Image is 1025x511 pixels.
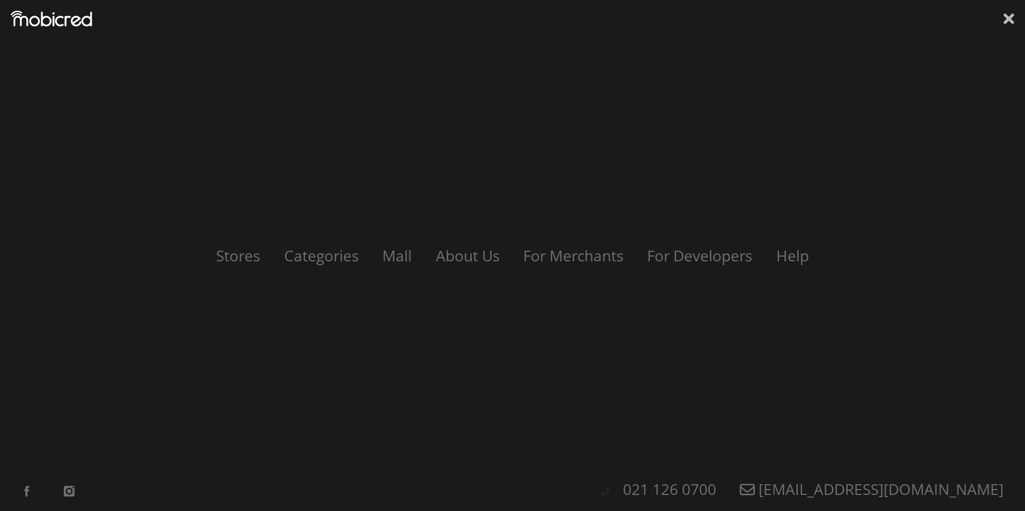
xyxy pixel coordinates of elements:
a: Stores [205,245,271,266]
a: 021 126 0700 [612,479,727,499]
img: Mobicred [11,11,92,27]
a: For Developers [636,245,763,266]
a: Mall [372,245,422,266]
a: [EMAIL_ADDRESS][DOMAIN_NAME] [729,479,1014,499]
a: Categories [273,245,369,266]
a: Help [766,245,820,266]
a: About Us [425,245,510,266]
a: For Merchants [512,245,634,266]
